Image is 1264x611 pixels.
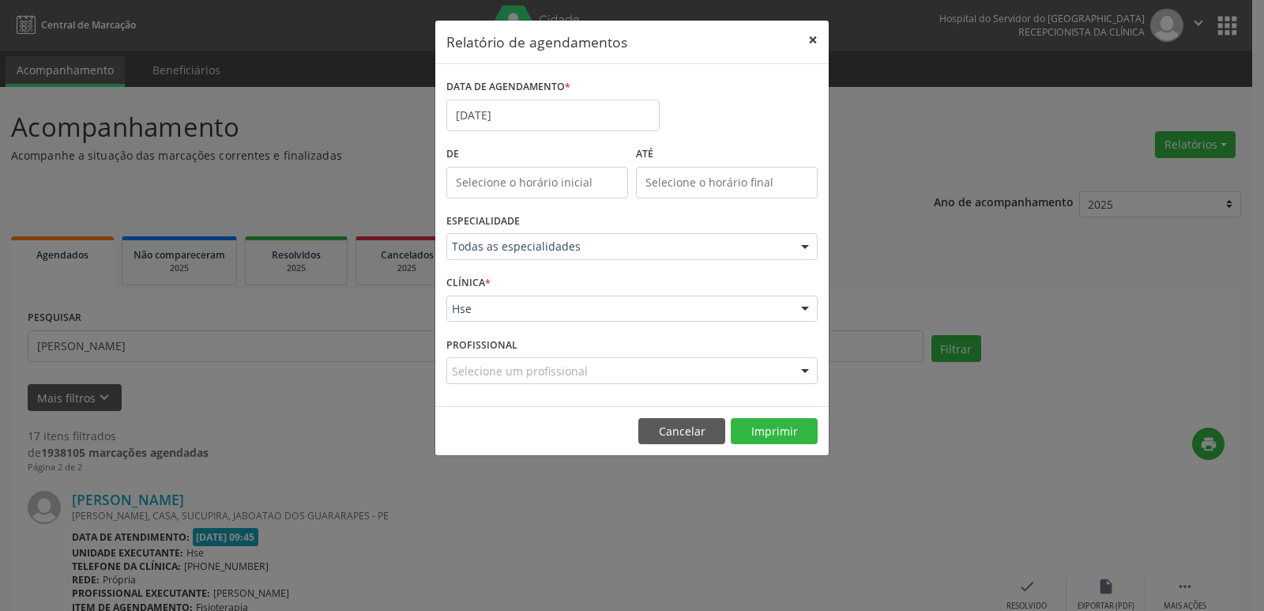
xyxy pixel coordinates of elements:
[797,21,829,59] button: Close
[446,75,570,100] label: DATA DE AGENDAMENTO
[446,333,517,357] label: PROFISSIONAL
[636,142,818,167] label: ATÉ
[638,418,725,445] button: Cancelar
[446,142,628,167] label: De
[731,418,818,445] button: Imprimir
[446,32,627,52] h5: Relatório de agendamentos
[452,239,785,255] span: Todas as especialidades
[446,100,660,131] input: Selecione uma data ou intervalo
[446,209,520,234] label: ESPECIALIDADE
[446,271,491,296] label: CLÍNICA
[452,301,785,317] span: Hse
[446,167,628,198] input: Selecione o horário inicial
[452,363,588,379] span: Selecione um profissional
[636,167,818,198] input: Selecione o horário final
